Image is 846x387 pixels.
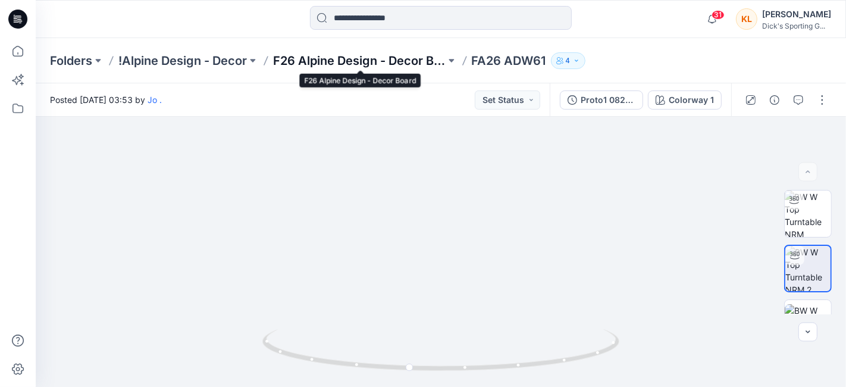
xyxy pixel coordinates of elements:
img: BW W Top Turntable NRM 2 [785,246,831,291]
div: Dick's Sporting G... [762,21,831,30]
p: 4 [566,54,571,67]
button: Proto1 082625 [560,90,643,110]
a: Folders [50,52,92,69]
button: 4 [551,52,585,69]
div: KL [736,8,757,30]
div: Colorway 1 [669,93,714,107]
button: Colorway 1 [648,90,722,110]
button: Details [765,90,784,110]
a: F26 Alpine Design - Decor Board [273,52,446,69]
a: !Alpine Design - Decor [118,52,247,69]
img: BW W Top Front NRM [785,304,831,342]
span: Posted [DATE] 03:53 by [50,93,162,106]
img: BW W Top Turntable NRM [785,191,831,237]
div: Proto1 082625 [581,93,635,107]
span: 31 [712,10,725,20]
p: FA26 ADW61 [472,52,546,69]
div: [PERSON_NAME] [762,7,831,21]
a: Jo . [148,95,162,105]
